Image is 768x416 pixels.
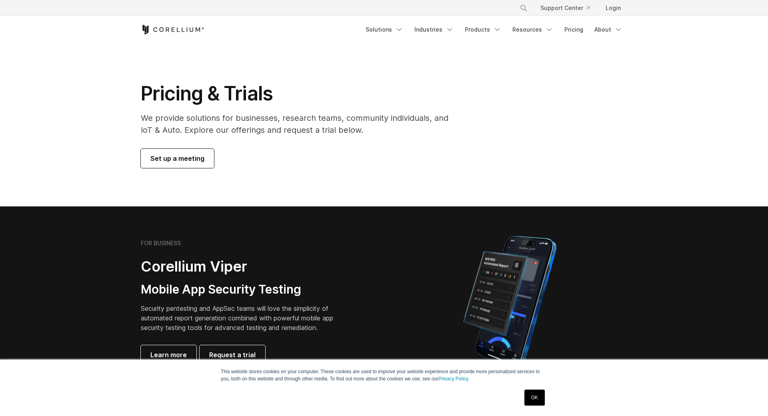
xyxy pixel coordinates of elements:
a: Set up a meeting [141,149,214,168]
span: Learn more [150,350,187,360]
span: Set up a meeting [150,154,204,163]
a: About [590,22,627,37]
a: Corellium Home [141,25,204,34]
h3: Mobile App Security Testing [141,282,346,297]
a: Industries [410,22,458,37]
h2: Corellium Viper [141,258,346,276]
img: Corellium MATRIX automated report on iPhone showing app vulnerability test results across securit... [450,232,570,372]
span: Request a trial [209,350,256,360]
p: We provide solutions for businesses, research teams, community individuals, and IoT & Auto. Explo... [141,112,460,136]
div: Navigation Menu [510,1,627,15]
a: Support Center [534,1,596,15]
h6: FOR BUSINESS [141,240,181,247]
p: Security pentesting and AppSec teams will love the simplicity of automated report generation comb... [141,304,346,332]
p: This website stores cookies on your computer. These cookies are used to improve your website expe... [221,368,547,382]
a: Request a trial [200,345,265,364]
a: Login [599,1,627,15]
a: OK [524,390,545,406]
a: Pricing [560,22,588,37]
a: Resources [508,22,558,37]
button: Search [516,1,531,15]
a: Learn more [141,345,196,364]
h1: Pricing & Trials [141,82,460,106]
a: Products [460,22,506,37]
a: Solutions [361,22,408,37]
a: Privacy Policy. [438,376,469,382]
div: Navigation Menu [361,22,627,37]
